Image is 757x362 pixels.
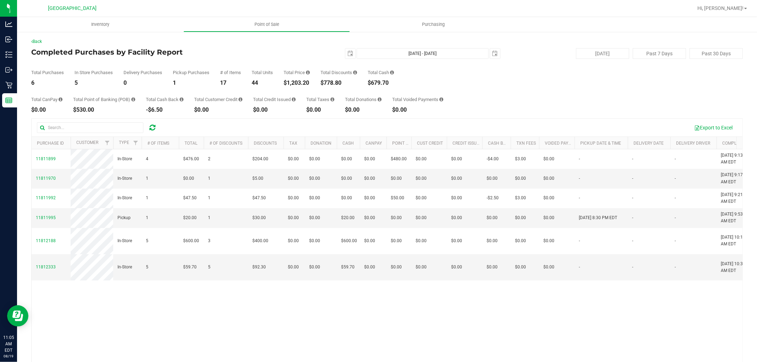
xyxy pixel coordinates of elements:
span: 5 [146,264,148,271]
div: 6 [31,80,64,86]
a: Purchasing [350,17,516,32]
div: 1 [173,80,209,86]
span: $0.00 [288,215,299,221]
span: $0.00 [416,264,427,271]
span: [DATE] 9:53 AM EDT [721,211,748,224]
a: Credit Issued [452,141,482,146]
span: [DATE] 8:30 PM EDT [579,215,617,221]
span: $0.00 [451,156,462,162]
span: $0.00 [341,156,352,162]
span: $59.70 [341,264,355,271]
span: -$4.00 [487,156,499,162]
span: $0.00 [309,156,320,162]
a: Discounts [254,141,277,146]
span: $0.00 [309,195,320,201]
iframe: Resource center [7,305,28,327]
span: $0.00 [341,175,352,182]
span: - [632,195,633,201]
span: $59.70 [183,264,197,271]
span: 5 [146,238,148,244]
inline-svg: Reports [5,97,12,104]
span: 1 [208,175,210,182]
div: Pickup Purchases [173,70,209,75]
span: $480.00 [391,156,407,162]
span: $0.00 [288,156,299,162]
span: 11812333 [36,264,56,269]
div: $0.00 [31,107,62,113]
span: $0.00 [309,175,320,182]
span: Point of Sale [245,21,289,28]
i: Sum of all voided payment transaction amounts, excluding tips and transaction fees, for all purch... [439,97,443,102]
span: $0.00 [416,195,427,201]
a: # of Discounts [209,141,242,146]
div: In Store Purchases [75,70,113,75]
span: $0.00 [543,156,554,162]
span: $0.00 [183,175,194,182]
span: $0.00 [515,238,526,244]
span: $0.00 [543,175,554,182]
span: $0.00 [391,264,402,271]
span: $0.00 [416,215,427,221]
span: $0.00 [391,238,402,244]
span: $0.00 [364,238,375,244]
span: select [345,49,355,59]
span: $0.00 [543,195,554,201]
span: $0.00 [487,238,498,244]
span: $0.00 [288,264,299,271]
span: $0.00 [364,175,375,182]
span: $47.50 [183,195,197,201]
span: -$2.50 [487,195,499,201]
span: 11811899 [36,156,56,161]
i: Sum of the cash-back amounts from rounded-up electronic payments for all purchases in the date ra... [180,97,183,102]
span: $0.00 [451,264,462,271]
a: Cash [342,141,354,146]
button: Export to Excel [690,122,737,134]
span: $0.00 [288,175,299,182]
span: $600.00 [183,238,199,244]
span: $400.00 [252,238,268,244]
span: - [579,264,580,271]
span: $0.00 [487,215,498,221]
span: [DATE] 10:31 AM EDT [721,261,748,274]
a: Inventory [17,17,183,32]
button: Past 7 Days [633,48,686,59]
a: Cash Back [488,141,511,146]
span: - [632,238,633,244]
span: $0.00 [451,195,462,201]
span: $0.00 [543,264,554,271]
span: $0.00 [309,264,320,271]
i: Sum of the successful, non-voided cash payment transactions for all purchases in the date range. ... [390,70,394,75]
div: $778.80 [320,80,357,86]
span: $0.00 [288,238,299,244]
i: Sum of the total taxes for all purchases in the date range. [330,97,334,102]
span: $92.30 [252,264,266,271]
span: $0.00 [515,264,526,271]
span: $3.00 [515,156,526,162]
span: - [675,215,676,221]
a: Voided Payment [545,141,580,146]
span: $0.00 [309,238,320,244]
a: CanPay [366,141,382,146]
span: [DATE] 10:10 AM EDT [721,234,748,247]
div: Total CanPay [31,97,62,102]
span: 1 [208,215,210,221]
a: Delivery Date [633,141,664,146]
span: 11811970 [36,176,56,181]
a: Total [185,141,197,146]
span: - [632,215,633,221]
div: $679.70 [368,80,394,86]
span: $476.00 [183,156,199,162]
span: [DATE] 9:13 AM EDT [721,152,748,166]
span: In-Store [117,264,132,271]
div: $0.00 [253,107,296,113]
inline-svg: Inventory [5,51,12,58]
a: Delivery Driver [676,141,710,146]
div: Total Cash [368,70,394,75]
span: $0.00 [487,175,498,182]
span: - [579,175,580,182]
a: Pickup Date & Time [580,141,621,146]
span: $0.00 [364,264,375,271]
div: Total Cash Back [146,97,183,102]
inline-svg: Inbound [5,36,12,43]
span: $0.00 [515,175,526,182]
